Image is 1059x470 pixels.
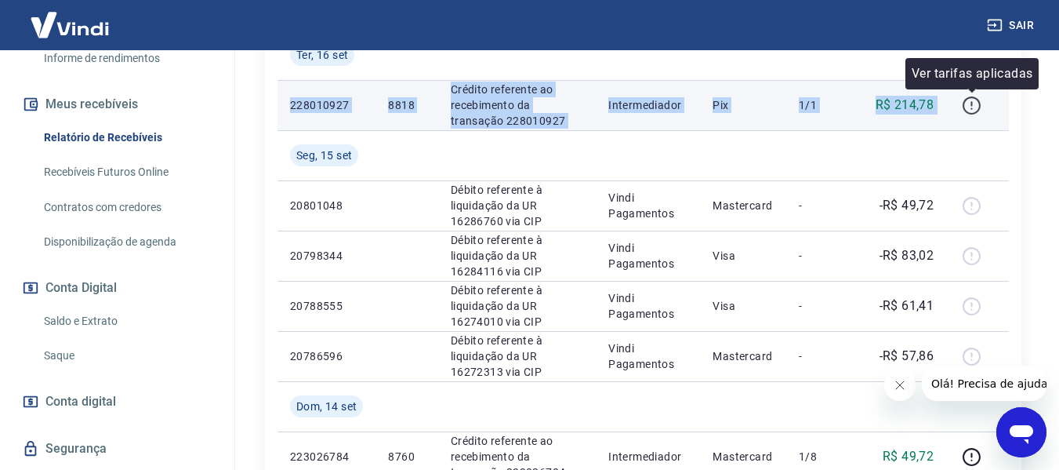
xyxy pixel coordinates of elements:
[876,96,934,115] p: R$ 214,78
[799,449,845,465] p: 1/8
[388,449,425,465] p: 8760
[290,97,363,113] p: 228010927
[38,122,216,154] a: Relatório de Recebíveis
[799,248,845,264] p: -
[884,370,916,401] iframe: Fechar mensagem
[608,240,687,271] p: Vindi Pagamentos
[19,384,216,419] a: Conta digital
[799,348,845,364] p: -
[713,248,774,264] p: Visa
[19,432,216,466] a: Segurança
[290,198,363,213] p: 20801048
[451,232,583,279] p: Débito referente à liquidação da UR 16284116 via CIP
[879,246,934,265] p: -R$ 83,02
[38,340,216,372] a: Saque
[608,97,687,113] p: Intermediador
[290,449,363,465] p: 223026784
[38,191,216,224] a: Contratos com credores
[608,190,687,221] p: Vindi Pagamentos
[713,298,774,314] p: Visa
[799,97,845,113] p: 1/1
[19,1,121,49] img: Vindi
[296,148,352,163] span: Seg, 15 set
[608,341,687,372] p: Vindi Pagamentos
[922,366,1046,401] iframe: Mensagem da empresa
[38,156,216,188] a: Recebíveis Futuros Online
[38,42,216,75] a: Informe de rendimentos
[799,298,845,314] p: -
[290,248,363,264] p: 20798344
[879,347,934,366] p: -R$ 57,86
[984,11,1040,40] button: Sair
[879,297,934,315] p: -R$ 61,41
[45,391,116,413] span: Conta digital
[19,87,216,122] button: Meus recebíveis
[713,97,774,113] p: Pix
[883,447,934,466] p: R$ 49,72
[451,282,583,330] p: Débito referente à liquidação da UR 16274010 via CIP
[296,47,348,63] span: Ter, 16 set
[713,198,774,213] p: Mastercard
[290,348,363,364] p: 20786596
[713,449,774,465] p: Mastercard
[879,196,934,215] p: -R$ 49,72
[451,82,583,129] p: Crédito referente ao recebimento da transação 228010927
[608,449,687,465] p: Intermediador
[451,333,583,380] p: Débito referente à liquidação da UR 16272313 via CIP
[608,290,687,322] p: Vindi Pagamentos
[713,348,774,364] p: Mastercard
[996,407,1046,457] iframe: Botão para abrir a janela de mensagens
[38,226,216,258] a: Disponibilização de agenda
[290,298,363,314] p: 20788555
[451,182,583,229] p: Débito referente à liquidação da UR 16286760 via CIP
[912,64,1032,83] p: Ver tarifas aplicadas
[9,11,132,24] span: Olá! Precisa de ajuda?
[388,97,425,113] p: 8818
[19,271,216,305] button: Conta Digital
[38,305,216,337] a: Saldo e Extrato
[799,198,845,213] p: -
[296,399,357,414] span: Dom, 14 set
